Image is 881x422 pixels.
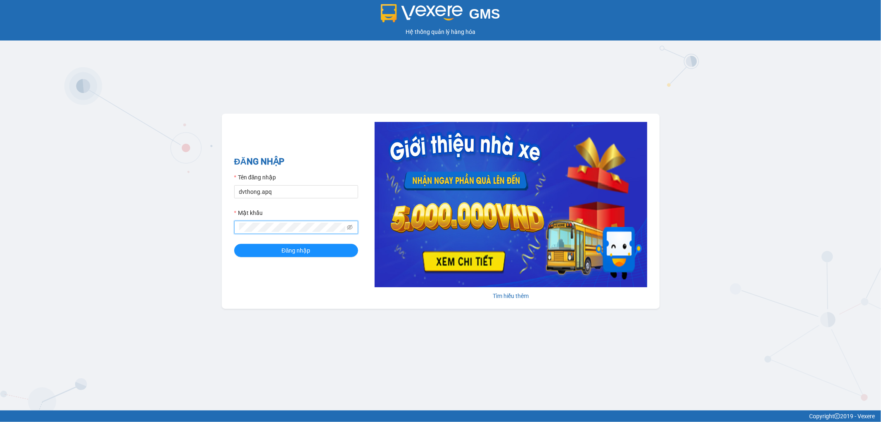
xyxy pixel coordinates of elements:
[381,12,500,19] a: GMS
[234,155,358,169] h2: ĐĂNG NHẬP
[347,224,353,230] span: eye-invisible
[2,27,879,36] div: Hệ thống quản lý hàng hóa
[381,4,463,22] img: logo 2
[239,223,346,232] input: Mật khẩu
[234,185,358,198] input: Tên đăng nhập
[834,413,840,419] span: copyright
[375,122,647,287] img: banner-0
[282,246,311,255] span: Đăng nhập
[6,412,875,421] div: Copyright 2019 - Vexere
[469,6,500,21] span: GMS
[234,208,263,217] label: Mật khẩu
[234,173,276,182] label: Tên đăng nhập
[375,291,647,300] div: Tìm hiểu thêm
[234,244,358,257] button: Đăng nhập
